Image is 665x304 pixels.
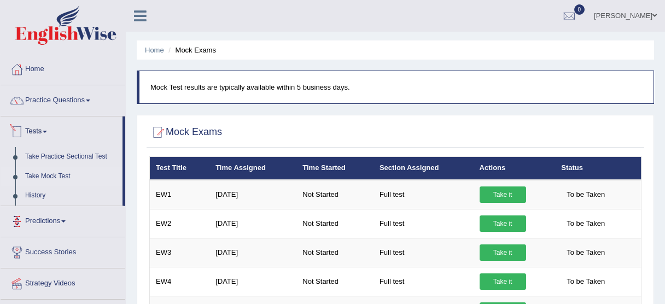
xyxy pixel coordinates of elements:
[480,215,526,232] a: Take it
[209,209,296,238] td: [DATE]
[209,180,296,209] td: [DATE]
[555,157,641,180] th: Status
[480,273,526,290] a: Take it
[561,244,610,261] span: To be Taken
[561,186,610,203] span: To be Taken
[20,167,122,186] a: Take Mock Test
[1,206,125,233] a: Predictions
[374,209,474,238] td: Full test
[1,237,125,265] a: Success Stories
[296,180,374,209] td: Not Started
[1,116,122,144] a: Tests
[1,268,125,296] a: Strategy Videos
[296,267,374,296] td: Not Started
[574,4,585,15] span: 0
[150,82,643,92] p: Mock Test results are typically available within 5 business days.
[145,46,164,54] a: Home
[374,157,474,180] th: Section Assigned
[561,273,610,290] span: To be Taken
[296,157,374,180] th: Time Started
[209,267,296,296] td: [DATE]
[149,124,222,141] h2: Mock Exams
[374,180,474,209] td: Full test
[209,157,296,180] th: Time Assigned
[1,54,125,81] a: Home
[150,157,210,180] th: Test Title
[150,180,210,209] td: EW1
[374,267,474,296] td: Full test
[480,244,526,261] a: Take it
[150,209,210,238] td: EW2
[474,157,556,180] th: Actions
[20,147,122,167] a: Take Practice Sectional Test
[561,215,610,232] span: To be Taken
[296,238,374,267] td: Not Started
[150,267,210,296] td: EW4
[166,45,216,55] li: Mock Exams
[480,186,526,203] a: Take it
[209,238,296,267] td: [DATE]
[1,85,125,113] a: Practice Questions
[150,238,210,267] td: EW3
[20,186,122,206] a: History
[374,238,474,267] td: Full test
[296,209,374,238] td: Not Started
